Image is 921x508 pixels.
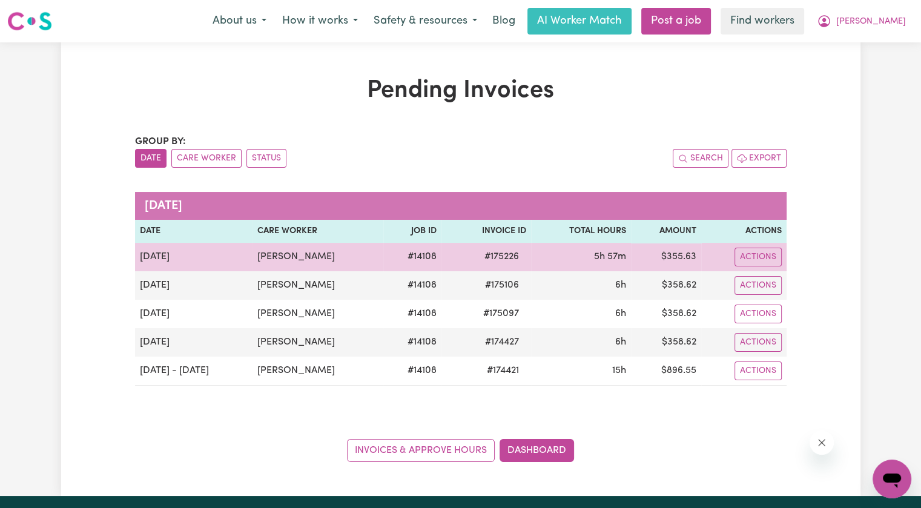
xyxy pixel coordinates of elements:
td: # 14108 [383,300,441,328]
td: [DATE] [135,271,253,300]
td: [DATE] [135,300,253,328]
img: Careseekers logo [7,10,52,32]
a: Blog [485,8,523,35]
button: Safety & resources [366,8,485,34]
td: $ 355.63 [631,243,701,271]
td: $ 358.62 [631,328,701,357]
td: $ 358.62 [631,300,701,328]
a: AI Worker Match [527,8,632,35]
td: # 14108 [383,357,441,386]
iframe: Close message [810,430,834,455]
td: [DATE] [135,328,253,357]
button: Actions [734,333,782,352]
a: Post a job [641,8,711,35]
span: 5 hours 57 minutes [594,252,626,262]
button: sort invoices by paid status [246,149,286,168]
span: Need any help? [7,8,73,18]
button: sort invoices by care worker [171,149,242,168]
td: [DATE] [135,243,253,271]
td: [PERSON_NAME] [253,300,383,328]
h1: Pending Invoices [135,76,787,105]
a: Dashboard [500,439,574,462]
button: How it works [274,8,366,34]
th: Job ID [383,220,441,243]
td: $ 358.62 [631,271,701,300]
span: 6 hours [615,337,626,347]
span: 6 hours [615,280,626,290]
td: # 14108 [383,271,441,300]
iframe: Button to launch messaging window [873,460,911,498]
a: Find workers [721,8,804,35]
span: # 174421 [480,363,526,378]
th: Invoice ID [441,220,531,243]
th: Date [135,220,253,243]
span: # 175097 [476,306,526,321]
td: [PERSON_NAME] [253,328,383,357]
td: [PERSON_NAME] [253,271,383,300]
td: $ 896.55 [631,357,701,386]
span: Group by: [135,137,186,147]
th: Amount [631,220,701,243]
span: 6 hours [615,309,626,318]
td: # 14108 [383,328,441,357]
th: Care Worker [253,220,383,243]
span: # 175226 [477,249,526,264]
button: Actions [734,305,782,323]
th: Total Hours [531,220,631,243]
a: Careseekers logo [7,7,52,35]
button: Search [673,149,728,168]
button: Export [731,149,787,168]
button: Actions [734,276,782,295]
span: [PERSON_NAME] [836,15,906,28]
td: [PERSON_NAME] [253,243,383,271]
button: About us [205,8,274,34]
button: My Account [809,8,914,34]
button: Actions [734,248,782,266]
caption: [DATE] [135,192,787,220]
td: [DATE] - [DATE] [135,357,253,386]
span: # 174427 [478,335,526,349]
span: # 175106 [478,278,526,292]
th: Actions [701,220,787,243]
button: Actions [734,361,782,380]
td: [PERSON_NAME] [253,357,383,386]
td: # 14108 [383,243,441,271]
span: 15 hours [612,366,626,375]
a: Invoices & Approve Hours [347,439,495,462]
button: sort invoices by date [135,149,167,168]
